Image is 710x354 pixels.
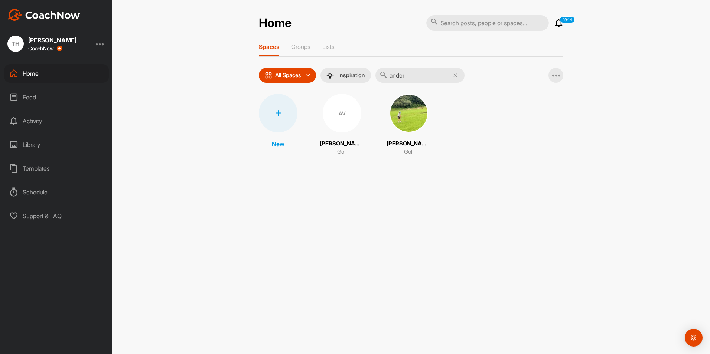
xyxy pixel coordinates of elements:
p: Golf [404,148,414,156]
a: [PERSON_NAME]Golf [387,94,431,156]
h2: Home [259,16,292,30]
div: AV [323,94,361,132]
div: Support & FAQ [4,207,109,225]
img: menuIcon [326,72,334,79]
input: Search... [375,68,465,83]
p: [PERSON_NAME] [387,140,431,148]
input: Search posts, people or spaces... [426,15,549,31]
div: CoachNow [28,46,62,52]
div: Home [4,64,109,83]
p: Inspiration [338,72,365,78]
img: CoachNow [7,9,80,21]
p: New [272,140,284,148]
img: icon [265,72,272,79]
div: Schedule [4,183,109,201]
a: AV[PERSON_NAME]Golf [320,94,364,156]
p: Golf [337,148,347,156]
div: Open Intercom Messenger [685,329,703,347]
p: 2944 [560,16,575,23]
img: square_6ff1bc6bcdcc125584b509463e0dc04a.jpg [390,94,428,132]
div: Library [4,135,109,154]
div: [PERSON_NAME] [28,37,76,43]
div: Feed [4,88,109,106]
p: All Spaces [275,72,301,78]
p: [PERSON_NAME] [320,140,364,148]
p: Groups [291,43,310,50]
p: Lists [322,43,335,50]
p: Spaces [259,43,279,50]
div: Templates [4,159,109,178]
div: TH [7,36,24,52]
div: Activity [4,112,109,130]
